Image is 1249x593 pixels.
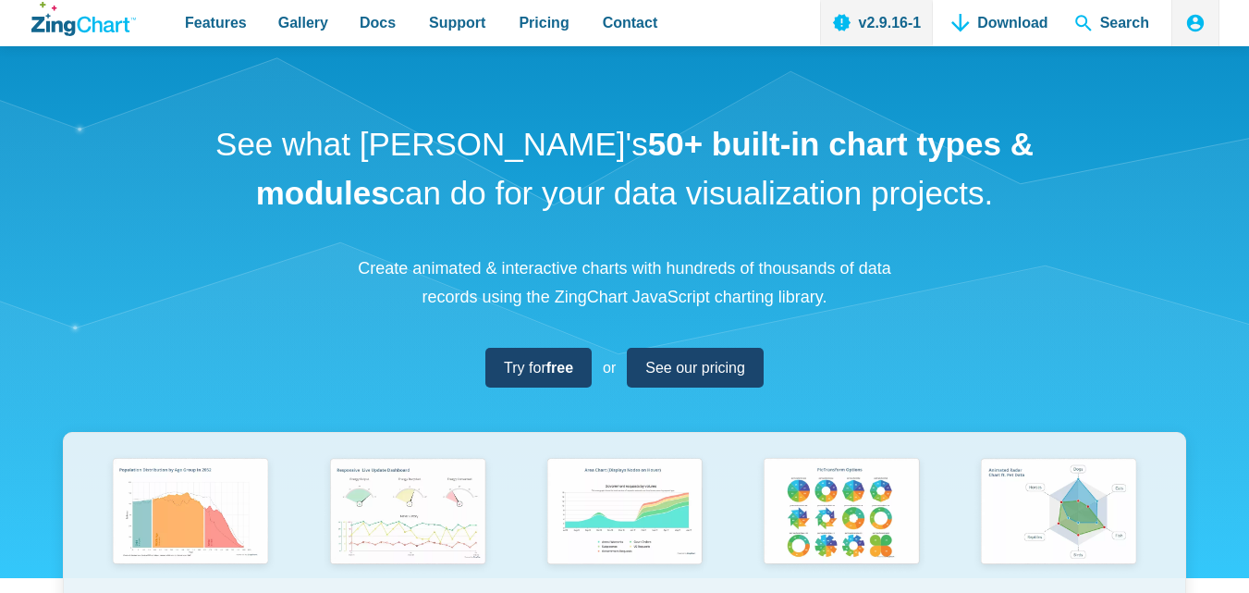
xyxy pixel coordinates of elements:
a: Responsive Live Update Dashboard [299,451,516,593]
img: Area Chart (Displays Nodes on Hover) [538,451,712,575]
h1: See what [PERSON_NAME]'s can do for your data visualization projects. [209,120,1041,217]
strong: 50+ built-in chart types & modules [256,126,1034,211]
p: Create animated & interactive charts with hundreds of thousands of data records using the ZingCha... [348,254,902,311]
a: Animated Radar Chart ft. Pet Data [950,451,1168,593]
img: Population Distribution by Age Group in 2052 [104,451,277,575]
a: Area Chart (Displays Nodes on Hover) [516,451,733,593]
span: or [603,355,616,380]
strong: free [546,360,573,376]
a: See our pricing [627,348,764,388]
span: Support [429,10,485,35]
span: Docs [360,10,396,35]
a: ZingChart Logo. Click to return to the homepage [31,2,136,36]
span: Contact [603,10,658,35]
img: Pie Transform Options [754,451,928,575]
span: See our pricing [645,355,745,380]
span: Try for [504,355,573,380]
a: Pie Transform Options [733,451,950,593]
span: Pricing [519,10,569,35]
img: Animated Radar Chart ft. Pet Data [972,451,1145,575]
a: Try forfree [485,348,592,388]
span: Features [185,10,247,35]
span: Gallery [278,10,328,35]
img: Responsive Live Update Dashboard [321,451,495,575]
a: Population Distribution by Age Group in 2052 [82,451,300,593]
